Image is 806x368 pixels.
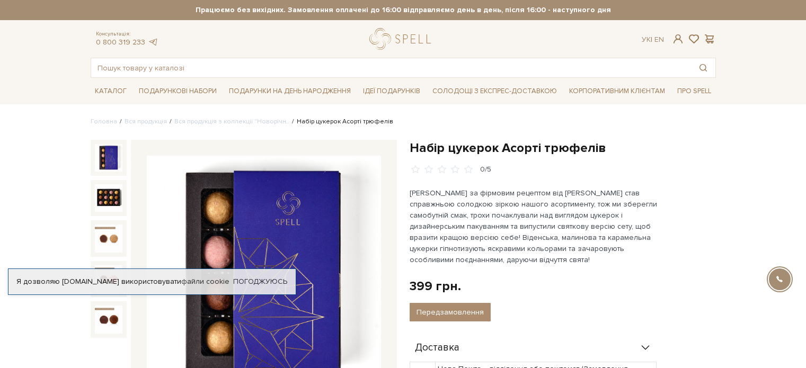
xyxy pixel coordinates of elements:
[96,31,158,38] span: Консультація:
[95,306,122,333] img: Набір цукерок Асорті трюфелів
[91,83,131,100] a: Каталог
[233,277,287,286] a: Погоджуюсь
[135,83,221,100] a: Подарункові набори
[428,82,561,100] a: Солодощі з експрес-доставкою
[480,165,491,175] div: 0/5
[673,83,715,100] a: Про Spell
[369,28,436,50] a: logo
[91,58,691,77] input: Пошук товару у каталозі
[181,277,229,286] a: файли cookie
[125,118,167,125] a: Вся продукція
[410,187,658,265] p: [PERSON_NAME] за фірмовим рецептом від [PERSON_NAME] став справжньою солодкою зіркою нашого асорт...
[289,117,393,127] li: Набір цукерок Асорті трюфелів
[95,184,122,212] img: Набір цукерок Асорті трюфелів
[95,144,122,172] img: Набір цукерок Асорті трюфелів
[359,83,424,100] a: Ідеї подарунків
[225,83,355,100] a: Подарунки на День народження
[651,35,652,44] span: |
[410,140,716,156] h1: Набір цукерок Асорті трюфелів
[410,303,491,321] button: Передзамовлення
[95,225,122,252] img: Набір цукерок Асорті трюфелів
[654,35,664,44] a: En
[95,265,122,293] img: Набір цукерок Асорті трюфелів
[91,5,716,15] strong: Працюємо без вихідних. Замовлення оплачені до 16:00 відправляємо день в день, після 16:00 - насту...
[410,278,461,294] div: 399 грн.
[91,118,117,125] a: Головна
[174,118,289,125] a: Вся продукція з коллекції "Новорічн..
[691,58,715,77] button: Пошук товару у каталозі
[565,83,669,100] a: Корпоративним клієнтам
[642,35,664,44] div: Ук
[8,277,296,286] div: Я дозволяю [DOMAIN_NAME] використовувати
[148,38,158,47] a: telegram
[415,343,459,353] span: Доставка
[96,38,145,47] a: 0 800 319 233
